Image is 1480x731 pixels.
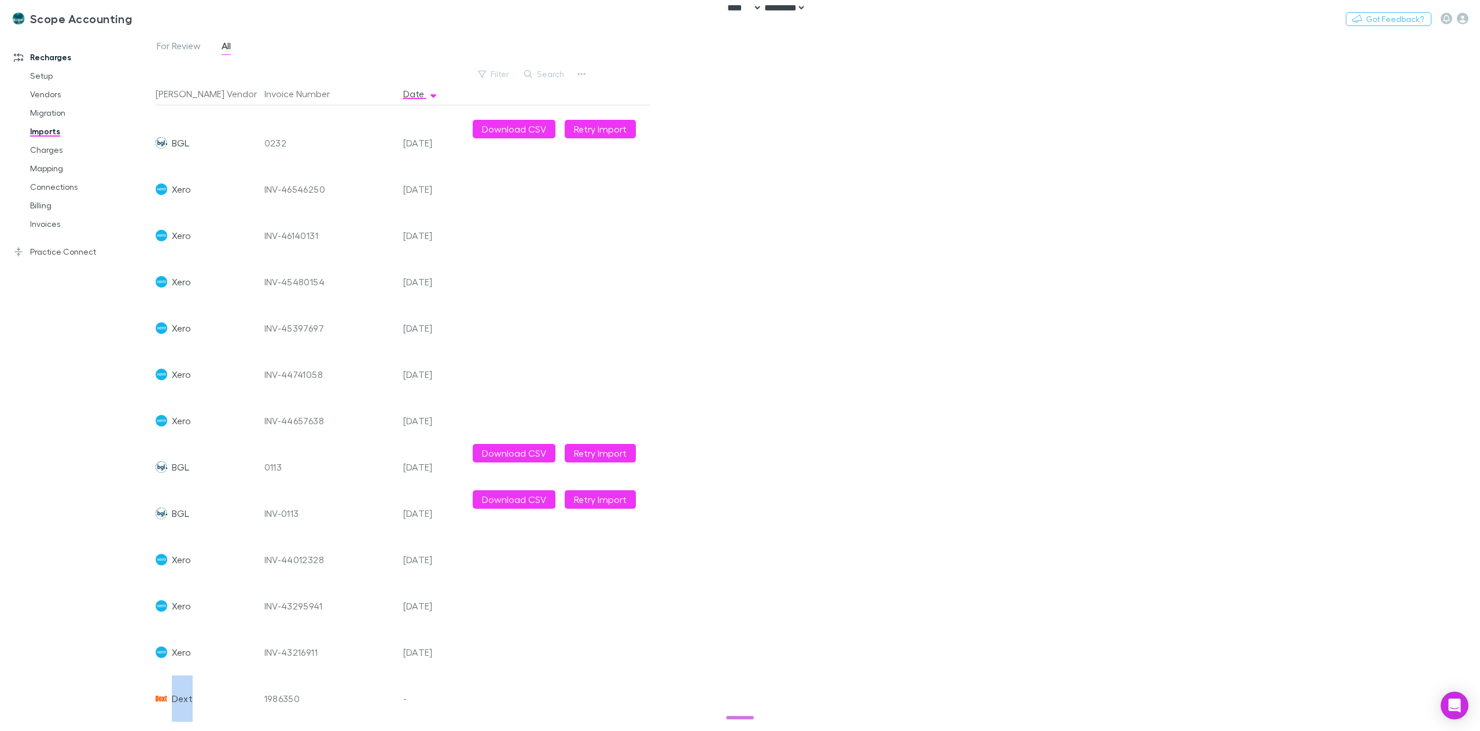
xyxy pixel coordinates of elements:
a: Vendors [19,85,162,104]
button: Download CSV [473,120,555,138]
a: Billing [19,196,162,215]
button: Download CSV [473,490,555,509]
div: [DATE] [399,398,468,444]
div: [DATE] [399,120,468,166]
div: [DATE] [399,629,468,675]
button: Download CSV [473,444,555,462]
img: Xero's Logo [156,415,167,427]
div: [DATE] [399,490,468,537]
span: Xero [172,166,191,212]
img: Xero's Logo [156,646,167,658]
div: 1986350 [264,675,394,722]
button: Date [403,82,438,105]
span: Xero [172,351,191,398]
img: BGL's Logo [156,461,167,473]
a: Connections [19,178,162,196]
div: [DATE] [399,537,468,583]
a: Invoices [19,215,162,233]
div: INV-44657638 [264,398,394,444]
img: BGL's Logo [156,137,167,149]
img: Dext's Logo [156,693,167,704]
img: Xero's Logo [156,369,167,380]
div: INV-43295941 [264,583,394,629]
img: Xero's Logo [156,600,167,612]
a: Recharges [2,48,162,67]
div: - [399,675,468,722]
div: [DATE] [399,583,468,629]
span: Xero [172,537,191,583]
div: INV-43216911 [264,629,394,675]
div: Open Intercom Messenger [1441,692,1468,719]
div: INV-44741058 [264,351,394,398]
div: [DATE] [399,305,468,351]
div: INV-44012328 [264,537,394,583]
a: Migration [19,104,162,122]
span: Xero [172,398,191,444]
button: Retry Import [565,444,636,462]
img: Xero's Logo [156,276,167,288]
div: INV-46140131 [264,212,394,259]
span: BGL [172,120,190,166]
div: INV-0113 [264,490,394,537]
span: For Review [157,40,201,55]
button: [PERSON_NAME] Vendor [156,82,271,105]
h3: Scope Accounting [30,12,132,25]
a: Setup [19,67,162,85]
span: All [222,40,231,55]
img: Xero's Logo [156,230,167,241]
button: Filter [472,67,516,81]
div: [DATE] [399,212,468,259]
div: [DATE] [399,259,468,305]
span: Xero [172,212,191,259]
span: Xero [172,629,191,675]
a: Practice Connect [2,243,162,261]
span: Dext [172,675,193,722]
div: [DATE] [399,351,468,398]
div: [DATE] [399,444,468,490]
a: Imports [19,122,162,141]
a: Mapping [19,159,162,178]
button: Retry Import [565,120,636,138]
a: Charges [19,141,162,159]
span: BGL [172,444,190,490]
button: Search [518,67,571,81]
button: Invoice Number [264,82,344,105]
span: BGL [172,490,190,537]
img: Xero's Logo [156,183,167,195]
img: Xero's Logo [156,554,167,565]
img: Xero's Logo [156,322,167,334]
div: INV-45397697 [264,305,394,351]
div: 0232 [264,120,394,166]
img: Scope Accounting's Logo [12,12,25,25]
span: Xero [172,259,191,305]
div: 0113 [264,444,394,490]
button: Got Feedback? [1346,12,1431,26]
img: BGL's Logo [156,508,167,519]
a: Scope Accounting [5,5,139,32]
div: [DATE] [399,166,468,212]
span: Xero [172,583,191,629]
div: INV-46546250 [264,166,394,212]
button: Retry Import [565,490,636,509]
span: Xero [172,305,191,351]
div: INV-45480154 [264,259,394,305]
